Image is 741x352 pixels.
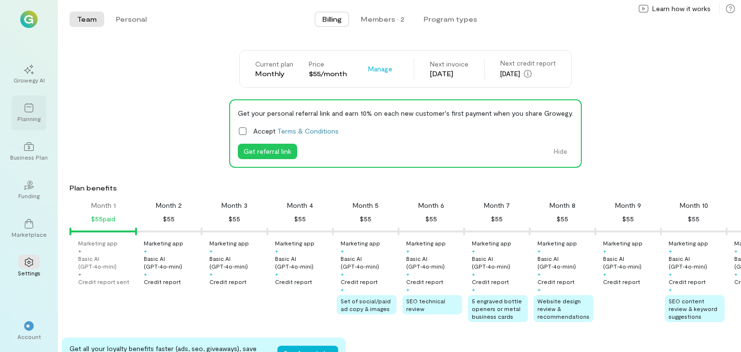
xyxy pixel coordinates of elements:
[78,270,82,278] div: +
[255,69,293,79] div: Monthly
[418,201,444,210] div: Month 6
[341,270,344,278] div: +
[360,213,371,225] div: $55
[341,239,380,247] div: Marketing app
[491,213,503,225] div: $55
[209,239,249,247] div: Marketing app
[603,247,606,255] div: +
[255,59,293,69] div: Current plan
[275,278,312,285] div: Credit report
[78,255,134,270] div: Basic AI (GPT‑4o‑mini)
[287,201,313,210] div: Month 4
[472,255,528,270] div: Basic AI (GPT‑4o‑mini)
[680,201,708,210] div: Month 10
[549,201,576,210] div: Month 8
[406,247,410,255] div: +
[425,213,437,225] div: $55
[652,4,711,14] span: Learn how it works
[406,270,410,278] div: +
[472,278,509,285] div: Credit report
[221,201,247,210] div: Month 3
[156,201,182,210] div: Month 2
[472,270,475,278] div: +
[669,285,672,293] div: +
[406,239,446,247] div: Marketing app
[472,247,475,255] div: +
[315,12,349,27] button: Billing
[275,239,315,247] div: Marketing app
[603,255,659,270] div: Basic AI (GPT‑4o‑mini)
[353,12,412,27] button: Members · 2
[18,269,41,277] div: Settings
[69,183,737,193] div: Plan benefits
[309,69,347,79] div: $55/month
[144,247,147,255] div: +
[10,153,48,161] div: Business Plan
[78,239,118,247] div: Marketing app
[209,255,265,270] div: Basic AI (GPT‑4o‑mini)
[18,192,40,200] div: Funding
[294,213,306,225] div: $55
[368,64,392,74] span: Manage
[430,59,468,69] div: Next invoice
[669,278,706,285] div: Credit report
[557,213,568,225] div: $55
[341,255,397,270] div: Basic AI (GPT‑4o‑mini)
[537,270,541,278] div: +
[472,239,511,247] div: Marketing app
[238,144,297,159] button: Get referral link
[17,115,41,122] div: Planning
[734,270,738,278] div: +
[537,255,593,270] div: Basic AI (GPT‑4o‑mini)
[537,239,577,247] div: Marketing app
[416,12,485,27] button: Program types
[548,144,573,159] button: Hide
[14,76,45,84] div: Growegy AI
[669,270,672,278] div: +
[537,278,575,285] div: Credit report
[537,285,541,293] div: +
[406,255,462,270] div: Basic AI (GPT‑4o‑mini)
[406,278,443,285] div: Credit report
[277,127,339,135] a: Terms & Conditions
[144,255,200,270] div: Basic AI (GPT‑4o‑mini)
[91,201,116,210] div: Month 1
[12,211,46,246] a: Marketplace
[341,298,391,312] span: Set of social/paid ad copy & images
[78,278,129,285] div: Credit report sent
[430,69,468,79] div: [DATE]
[69,12,104,27] button: Team
[144,239,183,247] div: Marketing app
[484,201,510,210] div: Month 7
[275,255,331,270] div: Basic AI (GPT‑4o‑mini)
[91,213,115,225] div: $55 paid
[275,247,278,255] div: +
[537,247,541,255] div: +
[603,270,606,278] div: +
[12,57,46,92] a: Growegy AI
[353,201,379,210] div: Month 5
[500,58,556,68] div: Next credit report
[406,298,445,312] span: SEO technical review
[309,59,347,69] div: Price
[500,68,556,80] div: [DATE]
[209,270,213,278] div: +
[238,108,573,118] div: Get your personal referral link and earn 10% on each new customer's first payment when you share ...
[734,247,738,255] div: +
[341,285,344,293] div: +
[537,298,590,320] span: Website design review & recommendations
[78,247,82,255] div: +
[669,255,725,270] div: Basic AI (GPT‑4o‑mini)
[341,278,378,285] div: Credit report
[144,270,147,278] div: +
[361,14,404,24] div: Members · 2
[669,298,717,320] span: SEO content review & keyword suggestions
[108,12,154,27] button: Personal
[12,230,47,238] div: Marketplace
[322,14,342,24] span: Billing
[253,126,339,136] span: Accept
[209,278,247,285] div: Credit report
[669,247,672,255] div: +
[12,173,46,207] a: Funding
[12,134,46,169] a: Business Plan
